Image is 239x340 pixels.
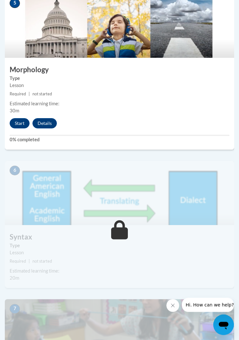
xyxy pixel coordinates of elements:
[5,232,234,242] h3: Syntax
[29,259,30,264] span: |
[10,166,20,175] span: 6
[32,259,52,264] span: not started
[10,267,229,275] div: Estimated learning time:
[10,304,20,314] span: 7
[10,249,229,256] div: Lesson
[166,299,179,312] iframe: Close message
[213,314,234,335] iframe: Button to launch messaging window
[10,118,30,128] button: Start
[5,161,234,225] img: Course Image
[29,92,30,96] span: |
[182,298,234,312] iframe: Message from company
[10,136,229,143] label: 0% completed
[32,92,52,96] span: not started
[32,118,57,128] button: Details
[10,259,26,264] span: Required
[10,92,26,96] span: Required
[10,75,229,82] label: Type
[10,242,229,249] label: Type
[10,108,19,113] span: 30m
[10,100,229,107] div: Estimated learning time:
[5,65,234,75] h3: Morphology
[10,82,229,89] div: Lesson
[10,275,19,281] span: 20m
